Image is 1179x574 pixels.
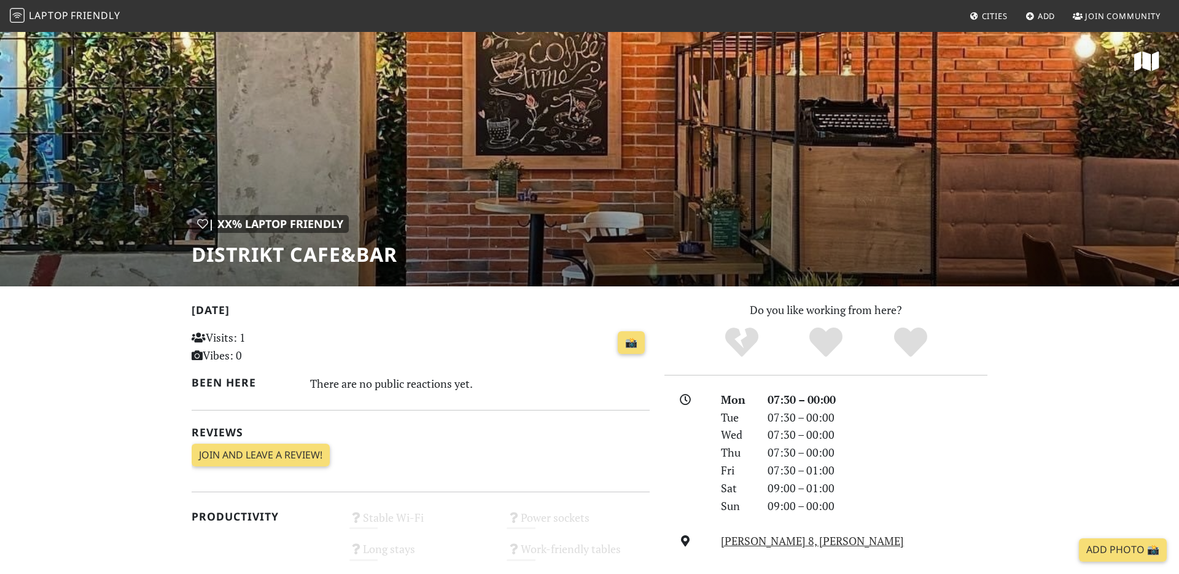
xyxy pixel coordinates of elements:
div: 07:30 – 00:00 [760,444,995,462]
span: Laptop [29,9,69,22]
div: Yes [784,326,868,360]
span: Cities [982,10,1008,22]
div: Mon [714,391,760,409]
span: Friendly [71,9,120,22]
a: Add [1021,5,1060,27]
img: LaptopFriendly [10,8,25,23]
p: Do you like working from here? [664,301,987,319]
div: Fri [714,462,760,479]
div: Stable Wi-Fi [342,508,500,539]
div: Power sockets [499,508,657,539]
a: [PERSON_NAME] 8, [PERSON_NAME] [721,533,904,548]
a: 📸 [618,331,645,355]
div: Definitely! [868,326,953,360]
div: 07:30 – 01:00 [760,462,995,479]
a: Add Photo 📸 [1079,538,1167,562]
div: Thu [714,444,760,462]
a: Cities [965,5,1013,27]
div: Tue [714,409,760,427]
div: Sat [714,479,760,497]
div: | XX% Laptop Friendly [192,215,349,233]
div: 09:00 – 01:00 [760,479,995,497]
div: 09:00 – 00:00 [760,497,995,515]
div: 07:30 – 00:00 [760,409,995,427]
h2: Productivity [192,510,335,523]
div: Work-friendly tables [499,539,657,570]
div: No [699,326,784,360]
a: Join Community [1068,5,1165,27]
h2: Been here [192,376,295,389]
div: There are no public reactions yet. [310,374,650,393]
h1: Distrikt cafe&bar [192,243,397,266]
div: Sun [714,497,760,515]
span: Join Community [1085,10,1161,22]
a: LaptopFriendly LaptopFriendly [10,6,120,27]
h2: [DATE] [192,304,650,321]
p: Visits: 1 Vibes: 0 [192,329,335,364]
div: Wed [714,426,760,444]
div: 07:30 – 00:00 [760,426,995,444]
div: Long stays [342,539,500,570]
div: 07:30 – 00:00 [760,391,995,409]
h2: Reviews [192,426,650,439]
span: Add [1038,10,1056,22]
a: Join and leave a review! [192,444,330,467]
